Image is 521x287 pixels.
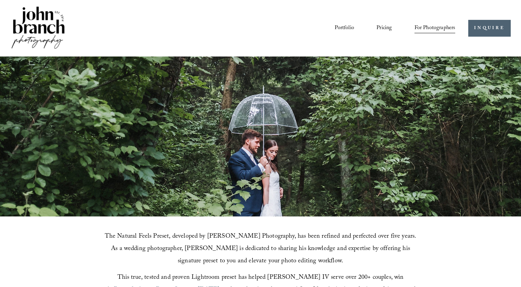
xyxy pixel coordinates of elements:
[10,5,66,51] img: John Branch IV Photography
[105,232,418,267] span: The Natural Feels Preset, developed by [PERSON_NAME] Photography, has been refined and perfected ...
[468,20,510,37] a: INQUIRE
[414,23,456,34] a: folder dropdown
[335,23,354,34] a: Portfolio
[414,23,456,34] span: For Photographers
[376,23,392,34] a: Pricing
